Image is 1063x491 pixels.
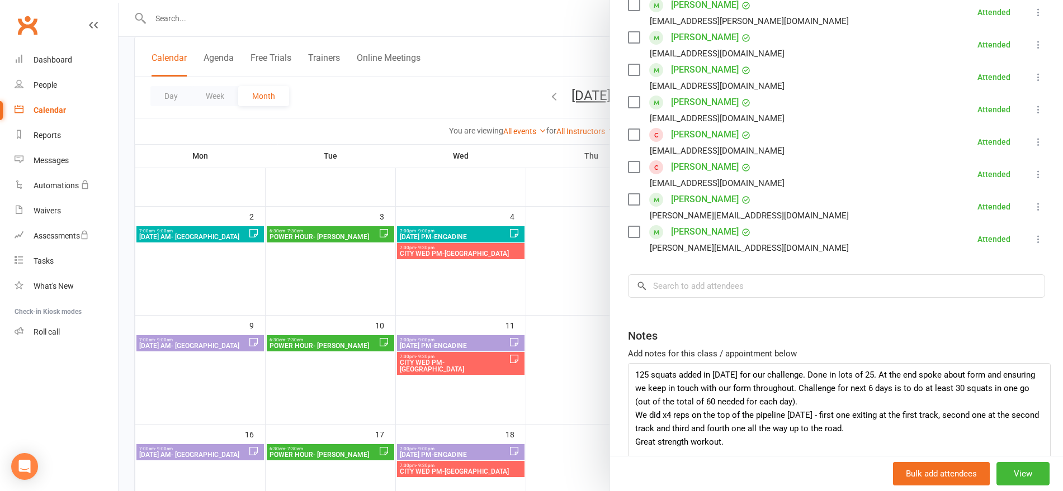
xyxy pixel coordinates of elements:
a: What's New [15,274,118,299]
div: Attended [977,138,1010,146]
a: Messages [15,148,118,173]
div: Dashboard [34,55,72,64]
a: [PERSON_NAME] [671,61,739,79]
button: Bulk add attendees [893,462,990,485]
div: Automations [34,181,79,190]
a: [PERSON_NAME] [671,126,739,144]
div: Roll call [34,327,60,336]
div: Calendar [34,106,66,115]
div: Attended [977,8,1010,16]
a: Calendar [15,98,118,123]
div: Add notes for this class / appointment below [628,347,1045,360]
input: Search to add attendees [628,274,1045,298]
div: Notes [628,328,658,344]
a: [PERSON_NAME] [671,93,739,111]
a: [PERSON_NAME] [671,158,739,176]
a: People [15,73,118,98]
a: [PERSON_NAME] [671,190,739,208]
div: Attended [977,235,1010,243]
a: [PERSON_NAME] [671,223,739,241]
div: Open Intercom Messenger [11,453,38,480]
a: Clubworx [13,11,41,39]
div: Messages [34,156,69,165]
div: Reports [34,131,61,140]
div: [PERSON_NAME][EMAIL_ADDRESS][DOMAIN_NAME] [650,208,849,223]
div: People [34,80,57,89]
div: Attended [977,41,1010,49]
div: Tasks [34,256,54,265]
a: Tasks [15,249,118,274]
a: Assessments [15,223,118,249]
a: Waivers [15,198,118,223]
div: [PERSON_NAME][EMAIL_ADDRESS][DOMAIN_NAME] [650,241,849,255]
div: Assessments [34,231,89,240]
button: View [996,462,1050,485]
div: Waivers [34,206,61,215]
div: [EMAIL_ADDRESS][PERSON_NAME][DOMAIN_NAME] [650,14,849,28]
a: Roll call [15,320,118,345]
div: [EMAIL_ADDRESS][DOMAIN_NAME] [650,111,785,126]
div: What's New [34,282,74,290]
a: [PERSON_NAME] [671,28,739,46]
div: Attended [977,73,1010,81]
div: [EMAIL_ADDRESS][DOMAIN_NAME] [650,144,785,158]
div: [EMAIL_ADDRESS][DOMAIN_NAME] [650,79,785,93]
div: [EMAIL_ADDRESS][DOMAIN_NAME] [650,46,785,61]
div: [EMAIL_ADDRESS][DOMAIN_NAME] [650,176,785,190]
div: Attended [977,170,1010,178]
a: Dashboard [15,47,118,73]
a: Reports [15,123,118,148]
div: Attended [977,106,1010,113]
a: Automations [15,173,118,198]
div: Attended [977,203,1010,211]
